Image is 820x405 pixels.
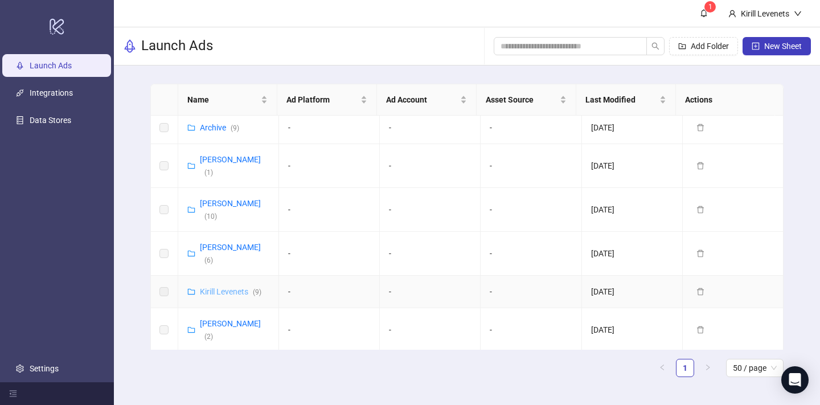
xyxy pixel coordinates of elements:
span: folder [187,124,195,132]
th: Asset Source [477,84,576,116]
h3: Launch Ads [141,37,213,55]
td: - [380,232,481,276]
span: plus-square [752,42,760,50]
td: - [380,144,481,188]
td: [DATE] [582,308,683,352]
a: Settings [30,364,59,373]
th: Name [178,84,278,116]
span: delete [696,288,704,296]
td: - [481,188,581,232]
td: - [380,308,481,352]
td: - [279,112,380,144]
a: [PERSON_NAME](10) [200,199,261,220]
span: rocket [123,39,137,53]
td: - [279,188,380,232]
td: - [279,232,380,276]
span: Add Folder [691,42,729,51]
span: folder [187,288,195,296]
td: [DATE] [582,144,683,188]
span: delete [696,206,704,214]
td: - [279,144,380,188]
span: ( 9 ) [231,124,239,132]
sup: 1 [704,1,716,13]
span: 50 / page [733,359,777,377]
span: right [704,364,711,371]
button: left [653,359,671,377]
span: user [728,10,736,18]
td: - [380,276,481,308]
span: folder [187,326,195,334]
span: delete [696,326,704,334]
td: - [380,188,481,232]
span: bell [700,9,708,17]
span: ( 6 ) [204,256,213,264]
li: Previous Page [653,359,671,377]
a: Integrations [30,88,73,97]
span: ( 2 ) [204,333,213,341]
td: - [481,232,581,276]
span: folder [187,162,195,170]
span: delete [696,124,704,132]
span: delete [696,162,704,170]
a: [PERSON_NAME](2) [200,319,261,341]
span: folder [187,206,195,214]
button: right [699,359,717,377]
a: Launch Ads [30,61,72,70]
span: left [659,364,666,371]
th: Last Modified [576,84,676,116]
button: New Sheet [743,37,811,55]
span: ( 1 ) [204,169,213,177]
li: Next Page [699,359,717,377]
li: 1 [676,359,694,377]
td: - [279,308,380,352]
td: [DATE] [582,232,683,276]
span: folder-add [678,42,686,50]
th: Actions [676,84,776,116]
div: Open Intercom Messenger [781,366,809,394]
td: - [481,308,581,352]
span: New Sheet [764,42,802,51]
td: [DATE] [582,276,683,308]
div: Page Size [726,359,784,377]
div: Kirill Levenets [736,7,794,20]
a: Kirill Levenets(9) [200,287,261,296]
span: Ad Account [386,93,458,106]
span: ( 9 ) [253,288,261,296]
td: - [481,112,581,144]
span: 1 [708,3,712,11]
td: - [279,276,380,308]
td: [DATE] [582,112,683,144]
th: Ad Platform [277,84,377,116]
td: [DATE] [582,188,683,232]
td: - [380,112,481,144]
span: Ad Platform [286,93,358,106]
span: down [794,10,802,18]
a: [PERSON_NAME](1) [200,155,261,177]
span: Name [187,93,259,106]
span: search [651,42,659,50]
td: - [481,276,581,308]
span: ( 10 ) [204,212,217,220]
a: Archive(9) [200,123,239,132]
span: folder [187,249,195,257]
span: menu-fold [9,390,17,398]
a: [PERSON_NAME](6) [200,243,261,264]
button: Add Folder [669,37,738,55]
span: delete [696,249,704,257]
span: Asset Source [486,93,557,106]
td: - [481,144,581,188]
span: Last Modified [585,93,657,106]
a: 1 [676,359,694,377]
th: Ad Account [377,84,477,116]
a: Data Stores [30,116,71,125]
